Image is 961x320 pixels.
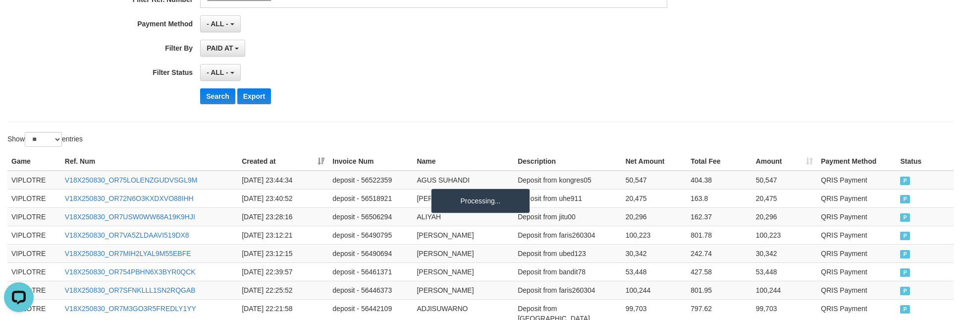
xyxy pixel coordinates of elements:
[752,226,817,244] td: 100,223
[900,250,910,258] span: PAID
[7,171,61,190] td: VIPLOTRE
[413,152,514,171] th: Name
[817,171,896,190] td: QRIS Payment
[7,207,61,226] td: VIPLOTRE
[622,171,687,190] td: 50,547
[413,189,514,207] td: [PERSON_NAME]
[514,171,621,190] td: Deposit from kongres05
[207,20,228,28] span: - ALL -
[687,262,752,281] td: 427.58
[238,171,328,190] td: [DATE] 23:44:34
[413,226,514,244] td: [PERSON_NAME]
[622,207,687,226] td: 20,296
[328,189,413,207] td: deposit - 56518921
[622,226,687,244] td: 100,223
[200,15,240,32] button: - ALL -
[687,244,752,262] td: 242.74
[413,207,514,226] td: ALIYAH
[238,281,328,299] td: [DATE] 22:25:52
[328,171,413,190] td: deposit - 56522359
[431,189,530,213] div: Processing...
[514,281,621,299] td: Deposit from faris260304
[752,171,817,190] td: 50,547
[7,244,61,262] td: VIPLOTRE
[687,281,752,299] td: 801.95
[238,189,328,207] td: [DATE] 23:40:52
[413,171,514,190] td: AGUS SUHANDI
[4,4,34,34] button: Open LiveChat chat widget
[25,132,62,147] select: Showentries
[514,152,621,171] th: Description
[207,44,233,52] span: PAID AT
[752,189,817,207] td: 20,475
[65,213,195,221] a: V18X250830_OR7USW0WW68A19K9HJI
[65,268,196,276] a: V18X250830_OR754PBHN6X3BYR0QCK
[752,262,817,281] td: 53,448
[238,244,328,262] td: [DATE] 23:12:15
[817,207,896,226] td: QRIS Payment
[61,152,238,171] th: Ref. Num
[328,262,413,281] td: deposit - 56461371
[687,189,752,207] td: 163.8
[817,244,896,262] td: QRIS Payment
[752,152,817,171] th: Amount: activate to sort column ascending
[900,177,910,185] span: PAID
[7,189,61,207] td: VIPLOTRE
[200,40,245,57] button: PAID AT
[328,281,413,299] td: deposit - 56446373
[817,281,896,299] td: QRIS Payment
[65,176,198,184] a: V18X250830_OR75LOLENZGUDVSGL9M
[7,132,83,147] label: Show entries
[328,226,413,244] td: deposit - 56490795
[514,189,621,207] td: Deposit from uhe911
[237,88,271,104] button: Export
[413,244,514,262] td: [PERSON_NAME]
[900,287,910,295] span: PAID
[622,281,687,299] td: 100,244
[7,152,61,171] th: Game
[328,244,413,262] td: deposit - 56490694
[900,305,910,314] span: PAID
[687,226,752,244] td: 801.78
[817,189,896,207] td: QRIS Payment
[687,171,752,190] td: 404.38
[896,152,954,171] th: Status
[514,226,621,244] td: Deposit from faris260304
[238,207,328,226] td: [DATE] 23:28:16
[65,250,191,257] a: V18X250830_OR7MIH2LYAL9M55EBFE
[817,152,896,171] th: Payment Method
[752,244,817,262] td: 30,342
[200,64,240,81] button: - ALL -
[900,232,910,240] span: PAID
[817,226,896,244] td: QRIS Payment
[817,262,896,281] td: QRIS Payment
[65,305,196,313] a: V18X250830_OR7M3GO3R5FREDLY1YY
[514,244,621,262] td: Deposit from ubed123
[238,152,328,171] th: Created at: activate to sort column ascending
[65,194,194,202] a: V18X250830_OR72N6O3KXDXVO88IHH
[622,262,687,281] td: 53,448
[7,262,61,281] td: VIPLOTRE
[687,207,752,226] td: 162.37
[65,286,196,294] a: V18X250830_OR7SFNKLLL1SN2RQGAB
[752,281,817,299] td: 100,244
[238,262,328,281] td: [DATE] 22:39:57
[622,152,687,171] th: Net Amount
[622,244,687,262] td: 30,342
[207,68,228,76] span: - ALL -
[413,262,514,281] td: [PERSON_NAME]
[514,207,621,226] td: Deposit from jitu00
[200,88,235,104] button: Search
[900,195,910,203] span: PAID
[65,231,189,239] a: V18X250830_OR7VA5ZLDAAVI519DX8
[413,281,514,299] td: [PERSON_NAME]
[7,226,61,244] td: VIPLOTRE
[900,268,910,277] span: PAID
[687,152,752,171] th: Total Fee
[238,226,328,244] td: [DATE] 23:12:21
[752,207,817,226] td: 20,296
[622,189,687,207] td: 20,475
[900,213,910,222] span: PAID
[328,207,413,226] td: deposit - 56506294
[328,152,413,171] th: Invoice Num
